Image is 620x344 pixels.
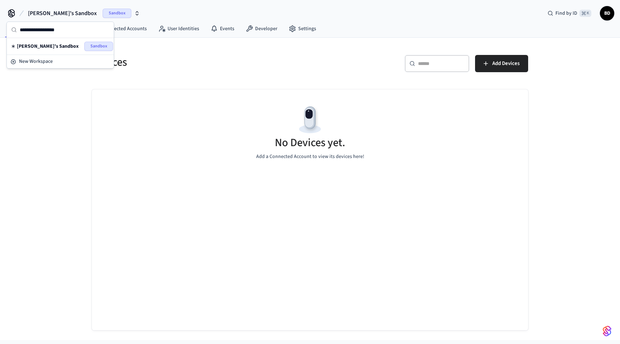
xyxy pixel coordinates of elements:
[88,22,152,35] a: Connected Accounts
[492,59,520,68] span: Add Devices
[601,7,614,20] span: BD
[579,10,591,17] span: ⌘ K
[103,9,131,18] span: Sandbox
[600,6,614,20] button: BD
[542,7,597,20] div: Find by ID⌘ K
[8,56,113,68] button: New Workspace
[152,22,205,35] a: User Identities
[19,58,53,65] span: New Workspace
[475,55,528,72] button: Add Devices
[92,55,306,70] h5: Devices
[256,153,364,161] p: Add a Connected Account to view its devices here!
[603,325,611,337] img: SeamLogoGradient.69752ec5.svg
[205,22,240,35] a: Events
[7,38,114,55] div: Suggestions
[283,22,322,35] a: Settings
[84,42,113,51] span: Sandbox
[240,22,283,35] a: Developer
[1,22,39,35] a: Devices
[28,9,97,18] span: [PERSON_NAME]'s Sandbox
[294,104,326,136] img: Devices Empty State
[275,135,345,150] h5: No Devices yet.
[17,43,79,50] span: [PERSON_NAME]'s Sandbox
[555,10,577,17] span: Find by ID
